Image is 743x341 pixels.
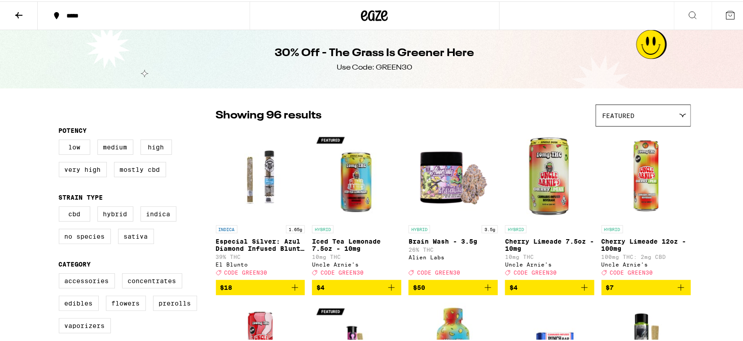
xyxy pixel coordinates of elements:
[216,260,305,266] div: El Blunto
[606,283,614,290] span: $7
[216,236,305,251] p: Especial Silver: Azul Diamond Infused Blunt - 1.65g
[312,279,401,294] button: Add to bag
[312,130,401,279] a: Open page for Iced Tea Lemonade 7.5oz - 10mg from Uncle Arnie's
[275,44,475,60] h1: 30% Off - The Grass Is Greener Here
[141,138,172,153] label: High
[220,283,233,290] span: $18
[409,224,430,232] p: HYBRID
[153,294,197,310] label: Prerolls
[216,130,305,279] a: Open page for Especial Silver: Azul Diamond Infused Blunt - 1.65g from El Blunto
[409,245,498,251] p: 26% THC
[409,236,498,244] p: Brain Wash - 3.5g
[312,224,334,232] p: HYBRID
[505,130,594,279] a: Open page for Cherry Limeade 7.5oz - 10mg from Uncle Arnie's
[505,253,594,258] p: 10mg THC
[216,279,305,294] button: Add to bag
[602,224,623,232] p: HYBRID
[312,236,401,251] p: Iced Tea Lemonade 7.5oz - 10mg
[505,279,594,294] button: Add to bag
[59,227,111,243] label: No Species
[216,107,322,122] p: Showing 96 results
[59,161,107,176] label: Very High
[514,268,557,274] span: CODE GREEN30
[505,236,594,251] p: Cherry Limeade 7.5oz - 10mg
[312,253,401,258] p: 10mg THC
[417,268,460,274] span: CODE GREEN30
[141,205,176,220] label: Indica
[97,205,133,220] label: Hybrid
[312,260,401,266] div: Uncle Arnie's
[602,236,691,251] p: Cherry Limeade 12oz - 100mg
[321,268,364,274] span: CODE GREEN30
[602,111,635,118] span: Featured
[317,283,325,290] span: $4
[10,6,69,13] span: Hi. Need any help?
[337,61,413,71] div: Use Code: GREEN30
[122,272,182,287] label: Concentrates
[510,283,518,290] span: $4
[602,279,691,294] button: Add to bag
[610,268,653,274] span: CODE GREEN30
[59,138,90,153] label: Low
[602,130,691,279] a: Open page for Cherry Limeade 12oz - 100mg from Uncle Arnie's
[59,272,115,287] label: Accessories
[106,294,146,310] label: Flowers
[409,253,498,259] div: Alien Labs
[59,259,91,267] legend: Category
[505,260,594,266] div: Uncle Arnie's
[118,227,154,243] label: Sativa
[505,224,527,232] p: HYBRID
[409,130,498,219] img: Alien Labs - Brain Wash - 3.5g
[409,130,498,279] a: Open page for Brain Wash - 3.5g from Alien Labs
[602,260,691,266] div: Uncle Arnie's
[114,161,166,176] label: Mostly CBD
[312,130,401,219] img: Uncle Arnie's - Iced Tea Lemonade 7.5oz - 10mg
[216,130,305,219] img: El Blunto - Especial Silver: Azul Diamond Infused Blunt - 1.65g
[409,279,498,294] button: Add to bag
[216,253,305,258] p: 39% THC
[413,283,425,290] span: $50
[59,192,103,200] legend: Strain Type
[59,205,90,220] label: CBD
[286,224,305,232] p: 1.65g
[59,294,99,310] label: Edibles
[482,224,498,232] p: 3.5g
[216,224,237,232] p: INDICA
[505,130,594,219] img: Uncle Arnie's - Cherry Limeade 7.5oz - 10mg
[59,126,87,133] legend: Potency
[602,253,691,258] p: 100mg THC: 2mg CBD
[602,130,691,219] img: Uncle Arnie's - Cherry Limeade 12oz - 100mg
[59,317,111,332] label: Vaporizers
[224,268,268,274] span: CODE GREEN30
[97,138,133,153] label: Medium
